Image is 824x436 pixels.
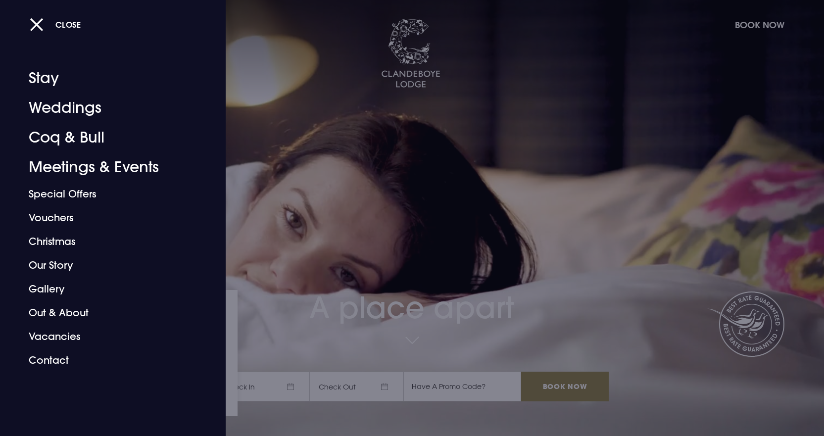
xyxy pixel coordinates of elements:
[29,230,185,253] a: Christmas
[29,277,185,301] a: Gallery
[30,14,81,35] button: Close
[29,182,185,206] a: Special Offers
[29,123,185,152] a: Coq & Bull
[29,93,185,123] a: Weddings
[55,19,81,30] span: Close
[29,63,185,93] a: Stay
[29,301,185,325] a: Out & About
[29,325,185,348] a: Vacancies
[29,253,185,277] a: Our Story
[29,152,185,182] a: Meetings & Events
[29,206,185,230] a: Vouchers
[29,348,185,372] a: Contact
